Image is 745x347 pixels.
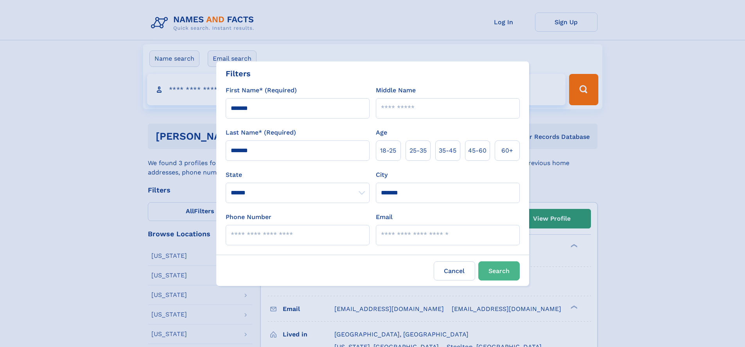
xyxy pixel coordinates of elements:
label: City [376,170,388,180]
label: Middle Name [376,86,416,95]
span: 60+ [501,146,513,155]
label: Age [376,128,387,137]
button: Search [478,261,520,280]
label: Last Name* (Required) [226,128,296,137]
label: First Name* (Required) [226,86,297,95]
span: 25‑35 [409,146,427,155]
label: Email [376,212,393,222]
span: 45‑60 [468,146,486,155]
label: State [226,170,370,180]
label: Cancel [434,261,475,280]
span: 35‑45 [439,146,456,155]
label: Phone Number [226,212,271,222]
div: Filters [226,68,251,79]
span: 18‑25 [380,146,396,155]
